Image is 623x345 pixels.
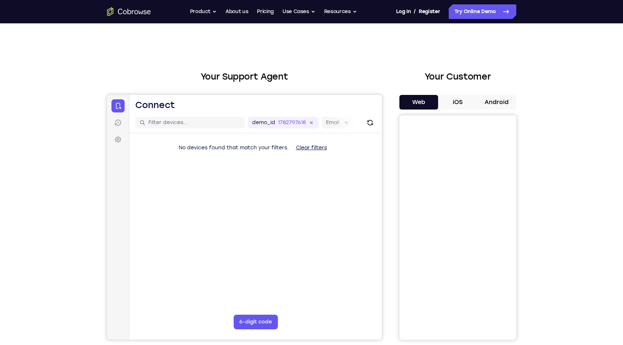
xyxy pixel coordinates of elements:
[107,7,151,16] a: Go to the home page
[414,7,416,16] span: /
[324,4,357,19] button: Resources
[477,95,516,110] button: Android
[257,4,274,19] a: Pricing
[183,46,226,60] button: Clear filters
[126,220,171,234] button: 6-digit code
[107,95,382,340] iframe: Agent
[107,70,382,83] h2: Your Support Agent
[72,50,182,56] span: No devices found that match your filters.
[399,70,516,83] h2: Your Customer
[399,95,438,110] button: Web
[438,95,477,110] button: iOS
[419,4,440,19] a: Register
[190,4,217,19] button: Product
[449,4,516,19] a: Try Online Demo
[225,4,248,19] a: About us
[396,4,411,19] a: Log In
[282,4,315,19] button: Use Cases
